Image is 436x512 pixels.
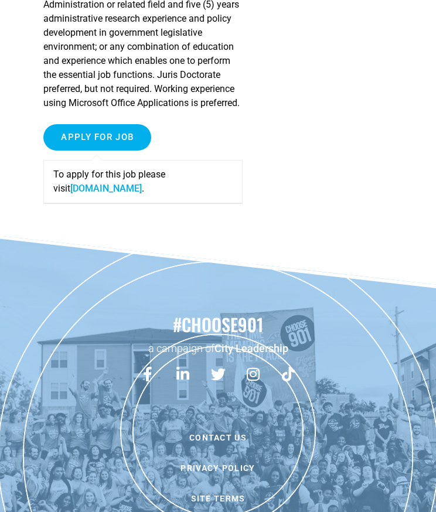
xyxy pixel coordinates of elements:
a: Contact us [9,425,427,450]
p: To apply for this job please visit . [53,168,233,196]
p: a campaign of [6,341,430,356]
span: Site Terms [191,494,246,503]
h2: #choose901 [6,312,430,337]
span: Privacy Policy [180,464,255,472]
input: Apply for job [43,124,151,151]
a: [DOMAIN_NAME] [70,183,142,194]
span: Contact us [189,434,247,442]
a: City Leadership [214,342,288,354]
a: Privacy Policy [9,456,427,480]
a: Site Terms [9,486,427,511]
